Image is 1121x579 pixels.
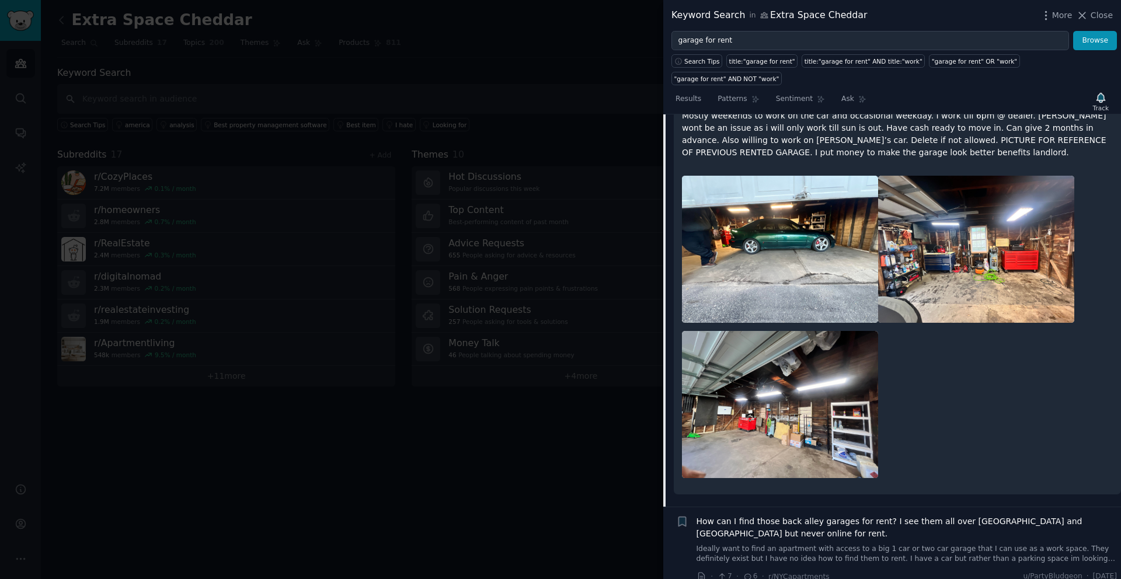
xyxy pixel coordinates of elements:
div: title:"garage for rent" [729,57,795,65]
span: More [1052,9,1073,22]
span: Ask [841,94,854,104]
a: Ask [837,90,871,114]
div: "garage for rent" OR "work" [932,57,1017,65]
input: Try a keyword related to your business [671,31,1069,51]
img: Garage for Rent Queens [878,176,1074,323]
a: How can I find those back alley garages for rent? I see them all over [GEOGRAPHIC_DATA] and [GEOG... [697,515,1117,540]
a: title:"garage for rent" AND title:"work" [802,54,925,68]
a: Ideally want to find an apartment with access to a big 1 car or two car garage that I can use as ... [697,544,1117,564]
div: title:"garage for rent" AND title:"work" [805,57,922,65]
div: Keyword Search Extra Space Cheddar [671,8,867,23]
button: Browse [1073,31,1117,51]
span: Results [676,94,701,104]
span: in [749,11,756,21]
img: Garage for Rent Queens [682,176,878,323]
img: Garage for Rent Queens [682,331,878,478]
span: Close [1091,9,1113,22]
button: Close [1076,9,1113,22]
span: Patterns [718,94,747,104]
span: Search Tips [684,57,720,65]
a: title:"garage for rent" [726,54,798,68]
a: Sentiment [772,90,829,114]
a: Results [671,90,705,114]
button: More [1040,9,1073,22]
a: "garage for rent" OR "work" [929,54,1019,68]
button: Search Tips [671,54,722,68]
div: Track [1093,104,1109,112]
span: Sentiment [776,94,813,104]
button: Track [1089,89,1113,114]
div: "garage for rent" AND NOT "work" [674,75,779,83]
a: Patterns [713,90,763,114]
a: "garage for rent" AND NOT "work" [671,72,782,85]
